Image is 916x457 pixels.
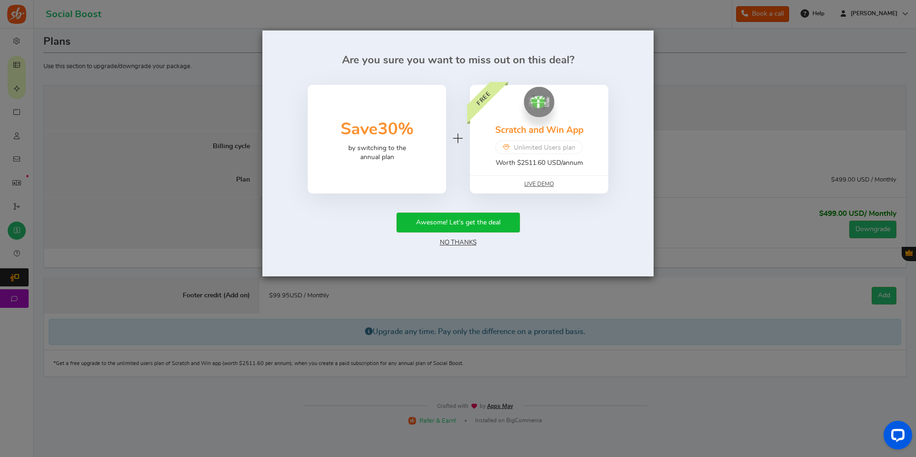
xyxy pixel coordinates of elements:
span: Unlimited Users plan [514,143,575,153]
iframe: LiveChat chat widget [876,417,916,457]
p: by switching to the annual plan [348,144,406,162]
a: No Thanks [440,239,477,246]
button: Awesome! Let's get the deal [396,213,520,233]
div: FREE [453,68,513,128]
a: Live Demo [524,180,554,188]
span: 30% [378,121,414,138]
img: Scratch and Win [524,87,554,117]
h2: Are you sure you want to miss out on this deal? [277,54,639,66]
h3: Save [341,116,414,144]
p: Worth $2511.60 USD/annum [496,159,583,168]
a: Scratch and Win App [495,126,583,135]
